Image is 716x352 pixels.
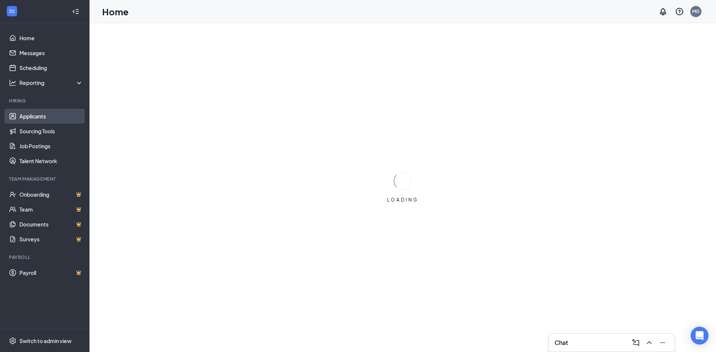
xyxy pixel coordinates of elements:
[645,338,654,347] svg: ChevronUp
[9,79,16,86] svg: Analysis
[691,327,709,345] div: Open Intercom Messenger
[8,7,16,15] svg: WorkstreamLogo
[384,197,421,203] div: LOADING
[631,338,640,347] svg: ComposeMessage
[19,202,83,217] a: TeamCrown
[102,5,129,18] h1: Home
[643,337,655,349] button: ChevronUp
[19,31,83,45] a: Home
[19,153,83,168] a: Talent Network
[9,254,82,260] div: Payroll
[19,60,83,75] a: Scheduling
[630,337,642,349] button: ComposeMessage
[659,7,668,16] svg: Notifications
[658,338,667,347] svg: Minimize
[19,139,83,153] a: Job Postings
[675,7,684,16] svg: QuestionInfo
[19,187,83,202] a: OnboardingCrown
[692,8,700,15] div: MG
[9,337,16,345] svg: Settings
[19,337,72,345] div: Switch to admin view
[9,98,82,104] div: Hiring
[9,176,82,182] div: Team Management
[555,339,568,347] h3: Chat
[19,217,83,232] a: DocumentsCrown
[72,8,79,15] svg: Collapse
[19,232,83,247] a: SurveysCrown
[19,79,84,86] div: Reporting
[19,109,83,124] a: Applicants
[657,337,669,349] button: Minimize
[19,265,83,280] a: PayrollCrown
[19,45,83,60] a: Messages
[19,124,83,139] a: Sourcing Tools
